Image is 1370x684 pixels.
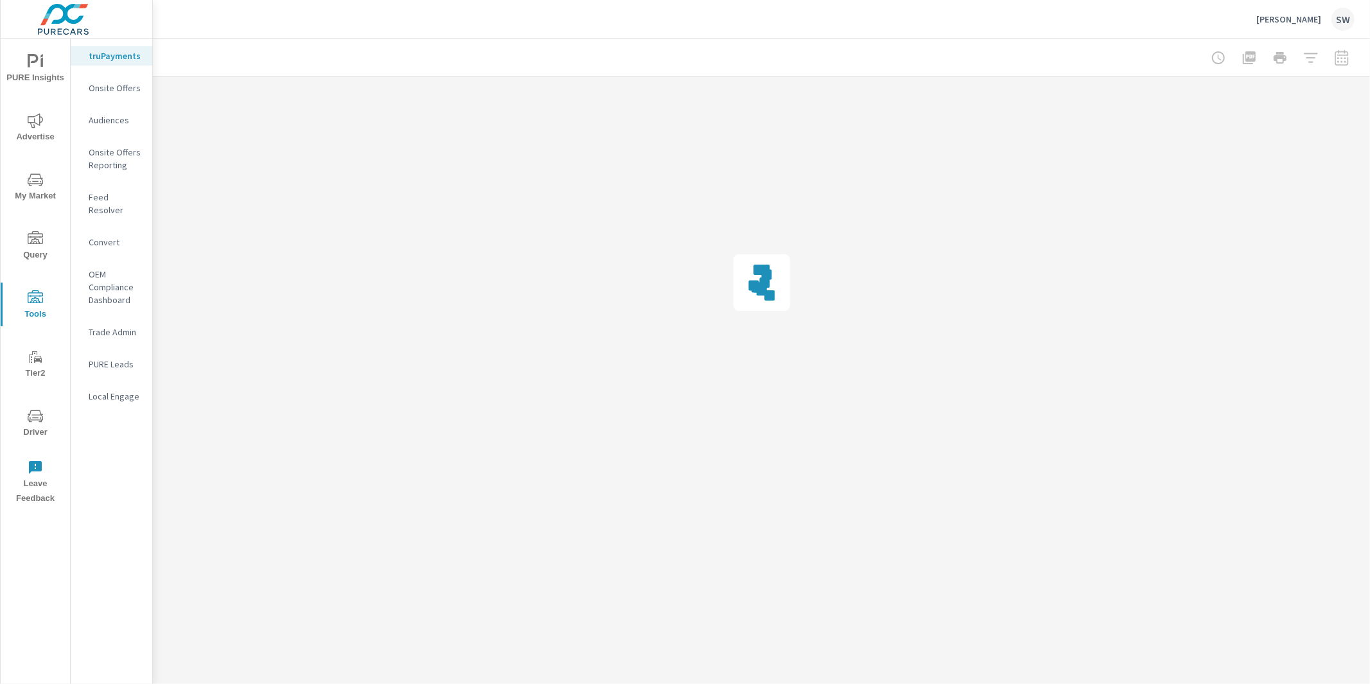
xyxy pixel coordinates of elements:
span: My Market [4,172,66,204]
div: Convert [71,232,152,252]
p: OEM Compliance Dashboard [89,268,142,306]
span: PURE Insights [4,54,66,85]
p: Convert [89,236,142,249]
p: Trade Admin [89,326,142,338]
div: Onsite Offers [71,78,152,98]
span: Query [4,231,66,263]
p: PURE Leads [89,358,142,371]
span: Tools [4,290,66,322]
div: OEM Compliance Dashboard [71,265,152,310]
span: Tier2 [4,349,66,381]
p: [PERSON_NAME] [1256,13,1321,25]
div: SW [1331,8,1355,31]
div: truPayments [71,46,152,66]
div: Audiences [71,110,152,130]
p: Local Engage [89,390,142,403]
div: Onsite Offers Reporting [71,143,152,175]
p: Feed Resolver [89,191,142,216]
div: Local Engage [71,387,152,406]
p: Onsite Offers Reporting [89,146,142,171]
div: Trade Admin [71,322,152,342]
div: nav menu [1,39,70,511]
p: Audiences [89,114,142,127]
div: Feed Resolver [71,188,152,220]
span: Advertise [4,113,66,145]
span: Leave Feedback [4,460,66,506]
p: truPayments [89,49,142,62]
p: Onsite Offers [89,82,142,94]
span: Driver [4,408,66,440]
div: PURE Leads [71,355,152,374]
